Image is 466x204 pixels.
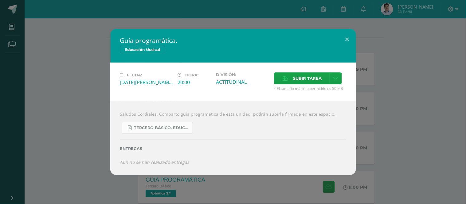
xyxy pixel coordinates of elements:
div: 20:00 [178,79,211,86]
i: Aún no se han realizado entregas [120,159,190,165]
span: Subir tarea [293,73,322,84]
div: Saludos Cordiales. Comparto guía programática de esta unidad, podrán subirla firmada en este espa... [110,101,356,175]
div: ACTITUDINAL [216,79,269,85]
a: Tercero básico. Educación Musical.pdf [122,122,193,134]
label: División: [216,72,269,77]
button: Close (Esc) [339,29,356,50]
span: Educación Musical [120,46,165,53]
span: Fecha: [127,73,142,77]
h2: Guía programática. [120,36,346,45]
label: Entregas [120,146,346,151]
div: [DATE][PERSON_NAME] [120,79,173,86]
span: Hora: [186,73,199,77]
span: * El tamaño máximo permitido es 50 MB [274,86,346,91]
span: Tercero básico. Educación Musical.pdf [134,125,190,130]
